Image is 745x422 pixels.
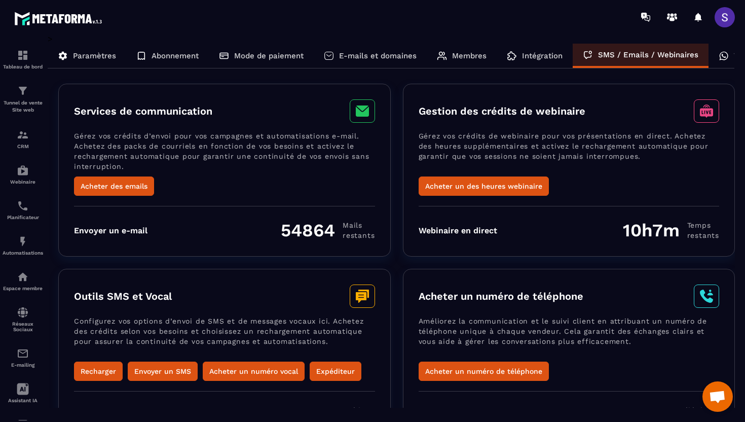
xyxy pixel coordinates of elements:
[17,347,29,360] img: email
[419,105,585,117] h3: Gestion des crédits de webinaire
[3,192,43,228] a: schedulerschedulerPlanificateur
[128,362,198,381] button: Envoyer un SMS
[687,220,719,230] span: Temps
[17,85,29,97] img: formation
[419,131,720,177] p: Gérez vos crédits de webinaire pour vos présentations en direct. Achetez des heures supplémentair...
[419,177,549,196] button: Acheter un des heures webinaire
[687,230,719,240] span: restants
[234,51,304,60] p: Mode de paiement
[623,220,719,241] div: 10h7m
[598,50,698,59] p: SMS / Emails / Webinaires
[14,9,105,28] img: logo
[702,381,733,412] div: Ouvrir le chat
[3,77,43,121] a: formationformationTunnel de vente Site web
[3,179,43,185] p: Webinaire
[3,64,43,69] p: Tableau de bord
[73,51,116,60] p: Paramètres
[3,263,43,299] a: automationsautomationsEspace membre
[17,49,29,61] img: formation
[3,321,43,332] p: Réseaux Sociaux
[281,220,375,241] div: 54864
[3,340,43,375] a: emailemailE-mailing
[452,51,487,60] p: Membres
[3,121,43,157] a: formationformationCRM
[343,220,375,230] span: Mails
[3,99,43,114] p: Tunnel de vente Site web
[522,51,563,60] p: Intégration
[203,362,305,381] button: Acheter un numéro vocal
[419,362,549,381] button: Acheter un numéro de téléphone
[17,235,29,248] img: automations
[74,362,123,381] button: Recharger
[419,290,583,302] h3: Acheter un numéro de téléphone
[74,105,212,117] h3: Services de communication
[17,271,29,283] img: automations
[17,200,29,212] img: scheduler
[339,51,417,60] p: E-mails et domaines
[17,306,29,319] img: social-network
[3,157,43,192] a: automationsautomationsWebinaire
[3,250,43,256] p: Automatisations
[152,51,199,60] p: Abonnement
[3,42,43,77] a: formationformationTableau de bord
[74,226,147,235] div: Envoyer un e-mail
[74,290,172,302] h3: Outils SMS et Vocal
[343,405,375,415] span: Crédits
[3,144,43,149] p: CRM
[74,316,375,362] p: Configurez vos options d’envoi de SMS et de messages vocaux ici. Achetez des crédits selon vos be...
[17,164,29,177] img: automations
[17,129,29,141] img: formation
[3,228,43,263] a: automationsautomationsAutomatisations
[3,299,43,340] a: social-networksocial-networkRéseaux Sociaux
[681,405,719,415] span: Téléphone
[3,286,43,291] p: Espace membre
[343,230,375,240] span: restants
[3,398,43,403] p: Assistant IA
[74,131,375,177] p: Gérez vos crédits d’envoi pour vos campagnes et automatisations e-mail. Achetez des packs de cour...
[3,215,43,220] p: Planificateur
[310,362,361,381] button: Expéditeur
[3,375,43,411] a: Assistant IA
[3,362,43,368] p: E-mailing
[419,316,720,362] p: Améliorez la communication et le suivi client en attribuant un numéro de téléphone unique à chaqu...
[74,177,154,196] button: Acheter des emails
[419,226,497,235] div: Webinaire en direct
